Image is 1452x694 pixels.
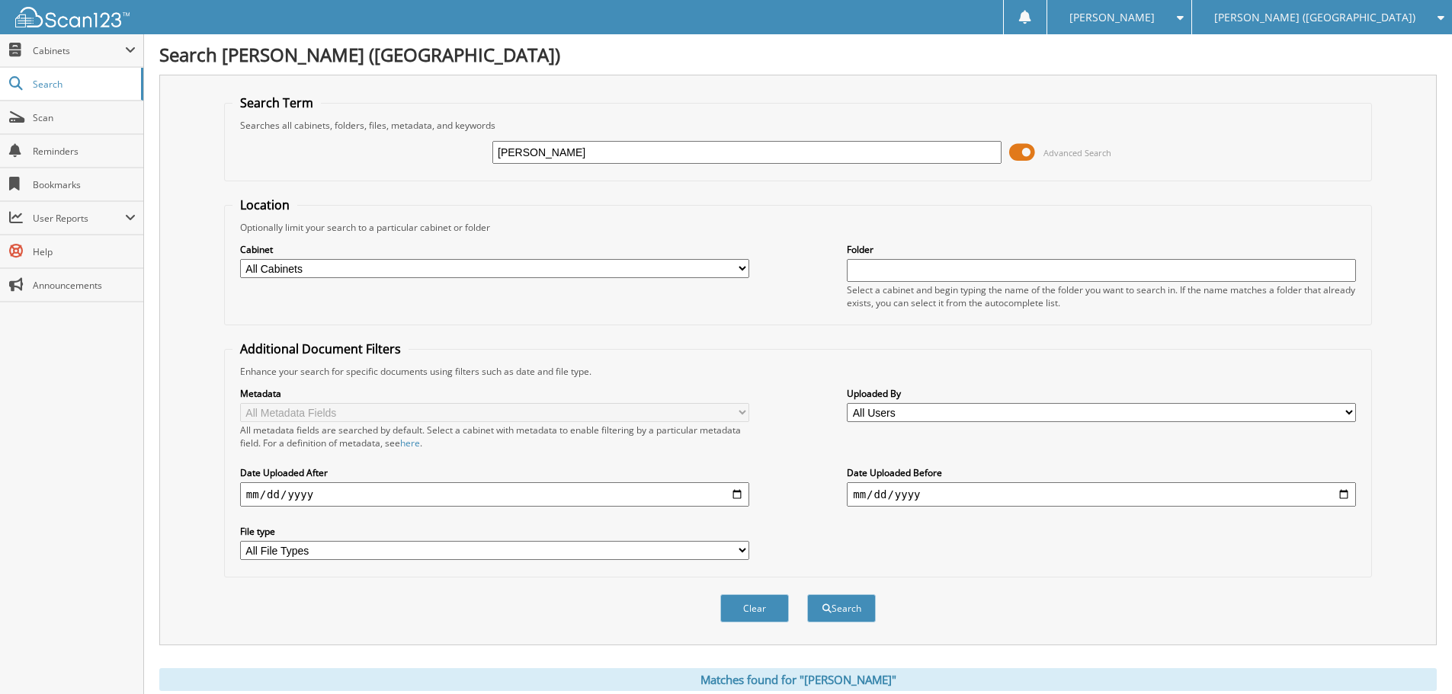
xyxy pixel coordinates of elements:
[232,341,409,357] legend: Additional Document Filters
[33,279,136,292] span: Announcements
[240,466,749,479] label: Date Uploaded After
[1043,147,1111,158] span: Advanced Search
[847,243,1356,256] label: Folder
[240,424,749,449] div: All metadata fields are searched by default. Select a cabinet with metadata to enable filtering b...
[847,466,1356,479] label: Date Uploaded Before
[232,119,1364,132] div: Searches all cabinets, folders, files, metadata, and keywords
[720,594,789,622] button: Clear
[33,78,133,91] span: Search
[240,387,749,400] label: Metadata
[847,387,1356,400] label: Uploaded By
[33,44,125,57] span: Cabinets
[33,178,136,191] span: Bookmarks
[240,482,749,507] input: start
[232,365,1364,378] div: Enhance your search for specific documents using filters such as date and file type.
[33,212,125,225] span: User Reports
[15,7,130,27] img: scan123-logo-white.svg
[807,594,876,622] button: Search
[159,668,1437,691] div: Matches found for "[PERSON_NAME]"
[232,94,321,111] legend: Search Term
[33,111,136,124] span: Scan
[1214,13,1415,22] span: [PERSON_NAME] ([GEOGRAPHIC_DATA])
[232,221,1364,234] div: Optionally limit your search to a particular cabinet or folder
[33,145,136,158] span: Reminders
[847,482,1356,507] input: end
[847,283,1356,309] div: Select a cabinet and begin typing the name of the folder you want to search in. If the name match...
[159,42,1437,67] h1: Search [PERSON_NAME] ([GEOGRAPHIC_DATA])
[1069,13,1155,22] span: [PERSON_NAME]
[240,243,749,256] label: Cabinet
[232,197,297,213] legend: Location
[400,437,420,449] a: here
[240,525,749,538] label: File type
[33,245,136,258] span: Help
